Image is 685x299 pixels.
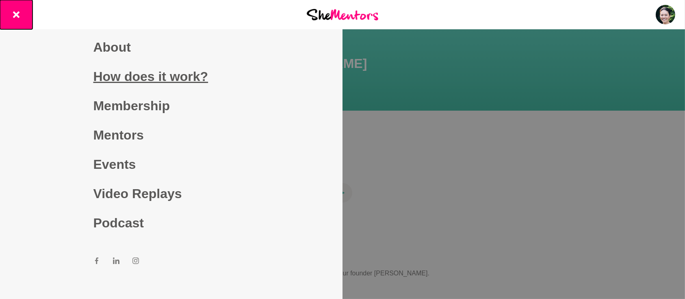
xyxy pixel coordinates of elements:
img: Roselynn Unson [656,5,675,24]
a: Facebook [93,257,100,267]
a: Membership [93,91,249,120]
a: How does it work? [93,62,249,91]
a: Podcast [93,208,249,238]
a: Instagram [132,257,139,267]
a: Mentors [93,120,249,150]
img: She Mentors Logo [307,9,378,20]
a: About [93,33,249,62]
a: LinkedIn [113,257,119,267]
a: Events [93,150,249,179]
a: Video Replays [93,179,249,208]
